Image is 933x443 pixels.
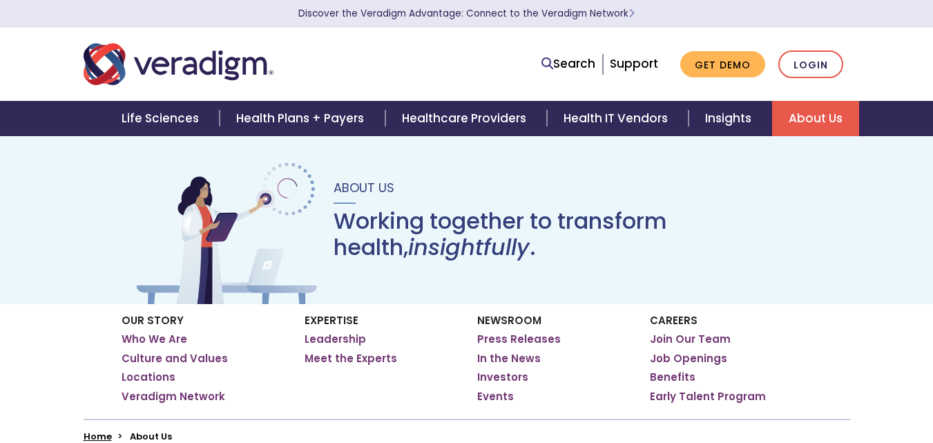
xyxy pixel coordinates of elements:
a: Events [477,390,514,404]
a: Job Openings [650,352,727,366]
a: Investors [477,370,528,384]
a: Insights [689,101,772,136]
a: Press Releases [477,332,561,346]
a: Health IT Vendors [547,101,689,136]
a: Veradigm Network [122,390,225,404]
img: Veradigm logo [84,41,273,87]
a: Get Demo [680,51,765,78]
a: Who We Are [122,332,187,346]
a: Locations [122,370,175,384]
a: Early Talent Program [650,390,766,404]
a: Healthcare Providers [385,101,547,136]
a: Search [541,55,595,73]
span: About Us [334,179,394,196]
a: In the News [477,352,541,366]
a: Culture and Values [122,352,228,366]
a: Support [610,55,658,72]
a: Home [84,430,112,443]
a: Login [778,50,843,79]
span: Learn More [628,7,635,20]
em: insightfully [408,232,530,263]
a: About Us [772,101,859,136]
a: Life Sciences [105,101,220,136]
a: Health Plans + Payers [220,101,385,136]
a: Benefits [650,370,695,384]
a: Discover the Veradigm Advantage: Connect to the Veradigm NetworkLearn More [298,7,635,20]
a: Meet the Experts [305,352,397,366]
h1: Working together to transform health, . [334,208,800,261]
a: Leadership [305,332,366,346]
a: Join Our Team [650,332,731,346]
